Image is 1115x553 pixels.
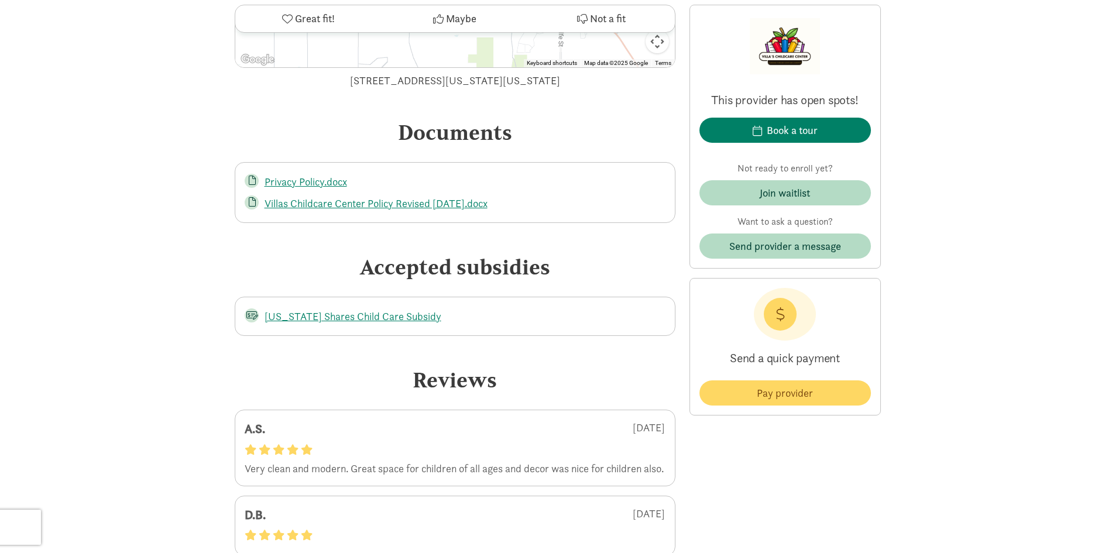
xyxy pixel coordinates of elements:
[528,5,674,32] button: Not a fit
[699,118,871,143] button: Book a tour
[245,461,665,476] div: Very clean and modern. Great space for children of all ages and decor was nice for children also.
[646,30,669,53] button: Map camera controls
[699,233,871,259] button: Send provider a message
[235,364,675,396] div: Reviews
[729,238,841,254] span: Send provider a message
[265,197,488,210] a: Villas Childcare Center Policy Revised [DATE].docx
[527,59,577,67] button: Keyboard shortcuts
[245,420,387,438] div: A.S.
[699,92,871,108] p: This provider has open spots!
[295,11,335,27] span: Great fit!
[757,385,813,401] span: Pay provider
[699,215,871,229] p: Want to ask a question?
[387,506,665,529] div: [DATE]
[265,310,441,323] a: [US_STATE] Shares Child Care Subsidy
[699,180,871,205] button: Join waitlist
[699,341,871,376] p: Send a quick payment
[265,175,347,188] a: Privacy Policy.docx
[235,5,382,32] button: Great fit!
[235,116,675,148] div: Documents
[655,60,671,66] a: Terms
[235,251,675,283] div: Accepted subsidies
[590,11,626,27] span: Not a fit
[238,52,277,67] img: Google
[584,60,648,66] span: Map data ©2025 Google
[760,185,810,201] div: Join waitlist
[235,73,675,88] div: [STREET_ADDRESS][US_STATE][US_STATE]
[387,420,665,443] div: [DATE]
[446,11,476,27] span: Maybe
[699,162,871,176] p: Not ready to enroll yet?
[238,52,277,67] a: Open this area in Google Maps (opens a new window)
[245,506,387,524] div: D.B.
[767,122,818,138] div: Book a tour
[382,5,528,32] button: Maybe
[750,15,820,78] img: Provider logo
